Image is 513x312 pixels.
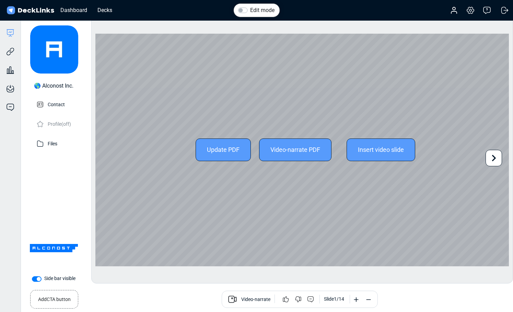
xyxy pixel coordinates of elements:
small: Add CTA button [38,293,71,303]
div: Slide 1 / 14 [324,296,344,303]
div: Update PDF [196,138,251,161]
label: Edit mode [250,6,275,14]
label: Side bar visible [44,275,75,282]
p: Contact [48,100,65,108]
img: avatar [30,25,78,74]
p: Profile (off) [48,119,71,128]
div: Dashboard [57,6,91,14]
div: Video-narrate PDF [259,138,331,161]
div: Insert video slide [347,138,415,161]
p: Files [48,139,57,147]
img: Company Banner [30,224,78,272]
img: DeckLinks [5,5,55,15]
div: Decks [94,6,116,14]
div: 🌎 Alconost Inc. [34,82,73,90]
span: Video-narrate [241,296,270,304]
